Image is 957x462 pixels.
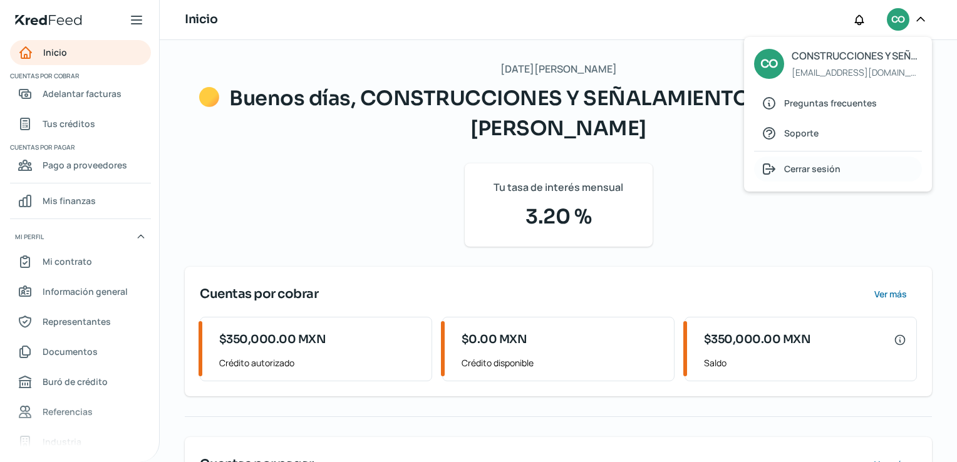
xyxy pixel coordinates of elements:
[43,284,128,299] span: Información general
[500,60,617,78] span: [DATE][PERSON_NAME]
[185,11,217,29] h1: Inicio
[15,231,44,242] span: Mi perfil
[10,70,149,81] span: Cuentas por cobrar
[43,44,67,60] span: Inicio
[462,331,527,348] span: $0.00 MXN
[784,125,819,141] span: Soporte
[43,116,95,131] span: Tus créditos
[480,202,638,232] span: 3.20 %
[10,339,151,364] a: Documentos
[43,86,122,101] span: Adelantar facturas
[10,309,151,334] a: Representantes
[494,178,623,197] span: Tu tasa de interés mensual
[10,141,149,153] span: Cuentas por pagar
[43,314,111,329] span: Representantes
[219,331,326,348] span: $350,000.00 MXN
[10,153,151,178] a: Pago a proveedores
[10,429,151,454] a: Industria
[784,161,841,177] span: Cerrar sesión
[43,254,92,269] span: Mi contrato
[43,434,81,449] span: Industria
[10,81,151,106] a: Adelantar facturas
[219,355,422,371] span: Crédito autorizado
[10,369,151,394] a: Buró de crédito
[760,54,778,74] span: CO
[874,290,907,299] span: Ver más
[200,285,318,304] span: Cuentas por cobrar
[229,86,918,141] span: Buenos días, CONSTRUCCIONES Y SEÑALAMIENTOS INDUSTRIALES [PERSON_NAME]
[704,355,906,371] span: Saldo
[10,279,151,304] a: Información general
[43,344,98,359] span: Documentos
[43,193,96,208] span: Mis finanzas
[43,157,127,173] span: Pago a proveedores
[10,399,151,424] a: Referencias
[43,404,93,419] span: Referencias
[891,13,904,28] span: CO
[784,95,877,111] span: Preguntas frecuentes
[199,87,219,107] img: Saludos
[704,331,811,348] span: $350,000.00 MXN
[10,40,151,65] a: Inicio
[10,188,151,213] a: Mis finanzas
[10,111,151,136] a: Tus créditos
[792,47,921,65] span: CONSTRUCCIONES Y SEÑALAMIENTOS INDUSTRIALES [PERSON_NAME]
[792,64,921,80] span: [EMAIL_ADDRESS][DOMAIN_NAME]
[43,374,108,389] span: Buró de crédito
[864,282,917,307] button: Ver más
[10,249,151,274] a: Mi contrato
[462,355,664,371] span: Crédito disponible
